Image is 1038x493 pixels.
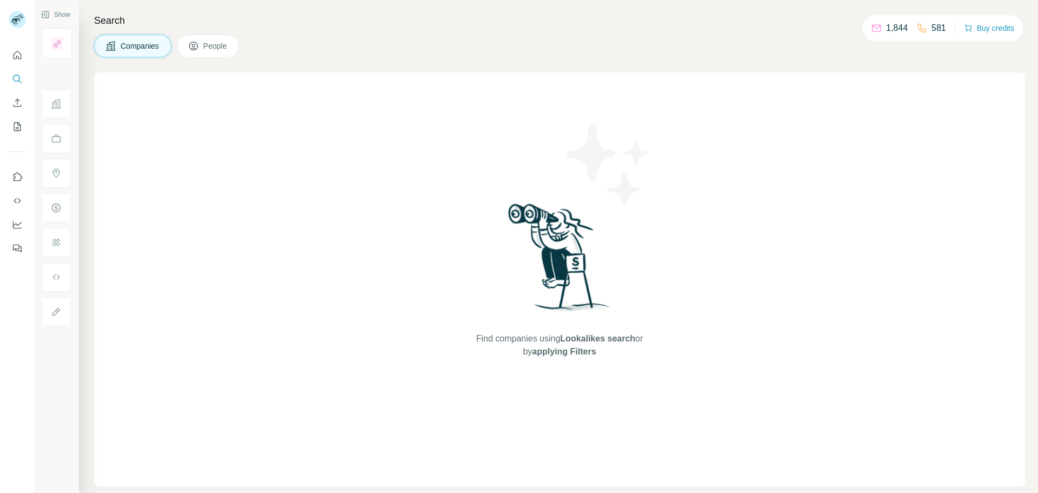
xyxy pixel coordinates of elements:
button: Enrich CSV [9,93,26,113]
button: Feedback [9,239,26,258]
img: Surfe Illustration - Stars [560,116,657,213]
span: Companies [121,41,160,51]
span: Find companies using or by [473,332,646,358]
h4: Search [94,13,1025,28]
span: People [203,41,228,51]
img: Surfe Illustration - Woman searching with binoculars [503,201,616,321]
button: Quick start [9,45,26,65]
button: Use Surfe on LinkedIn [9,167,26,187]
button: Dashboard [9,215,26,234]
span: applying Filters [532,347,596,356]
p: 581 [931,22,946,35]
span: Lookalikes search [560,334,635,343]
button: My lists [9,117,26,136]
button: Use Surfe API [9,191,26,211]
button: Search [9,69,26,89]
button: Show [34,6,78,23]
button: Buy credits [964,21,1014,36]
p: 1,844 [886,22,908,35]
